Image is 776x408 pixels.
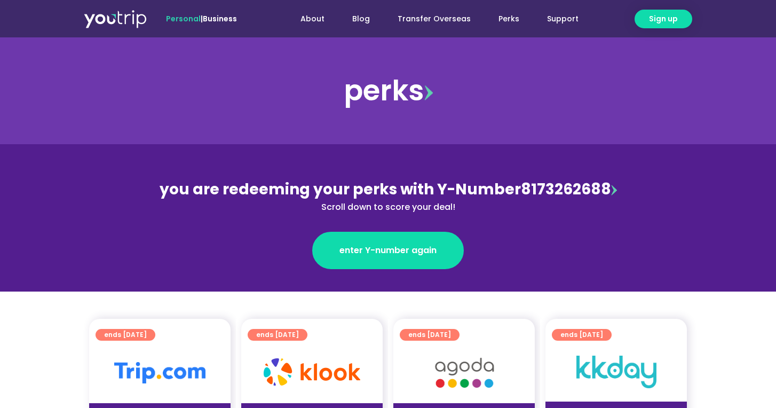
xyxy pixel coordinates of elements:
a: ends [DATE] [96,329,155,341]
span: Personal [166,13,201,24]
span: ends [DATE] [408,329,451,341]
nav: Menu [266,9,592,29]
a: Support [533,9,592,29]
a: Sign up [635,10,692,28]
span: | [166,13,237,24]
a: Blog [338,9,384,29]
span: you are redeeming your perks with Y-Number [160,179,521,200]
span: ends [DATE] [560,329,603,341]
a: enter Y-number again [312,232,464,269]
div: Scroll down to score your deal! [156,201,620,214]
a: Transfer Overseas [384,9,485,29]
a: ends [DATE] [552,329,612,341]
span: ends [DATE] [104,329,147,341]
span: ends [DATE] [256,329,299,341]
a: About [287,9,338,29]
a: ends [DATE] [400,329,460,341]
a: Perks [485,9,533,29]
a: ends [DATE] [248,329,307,341]
div: 8173262688 [156,178,620,214]
span: Sign up [649,13,678,25]
a: Business [203,13,237,24]
span: enter Y-number again [339,244,437,257]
